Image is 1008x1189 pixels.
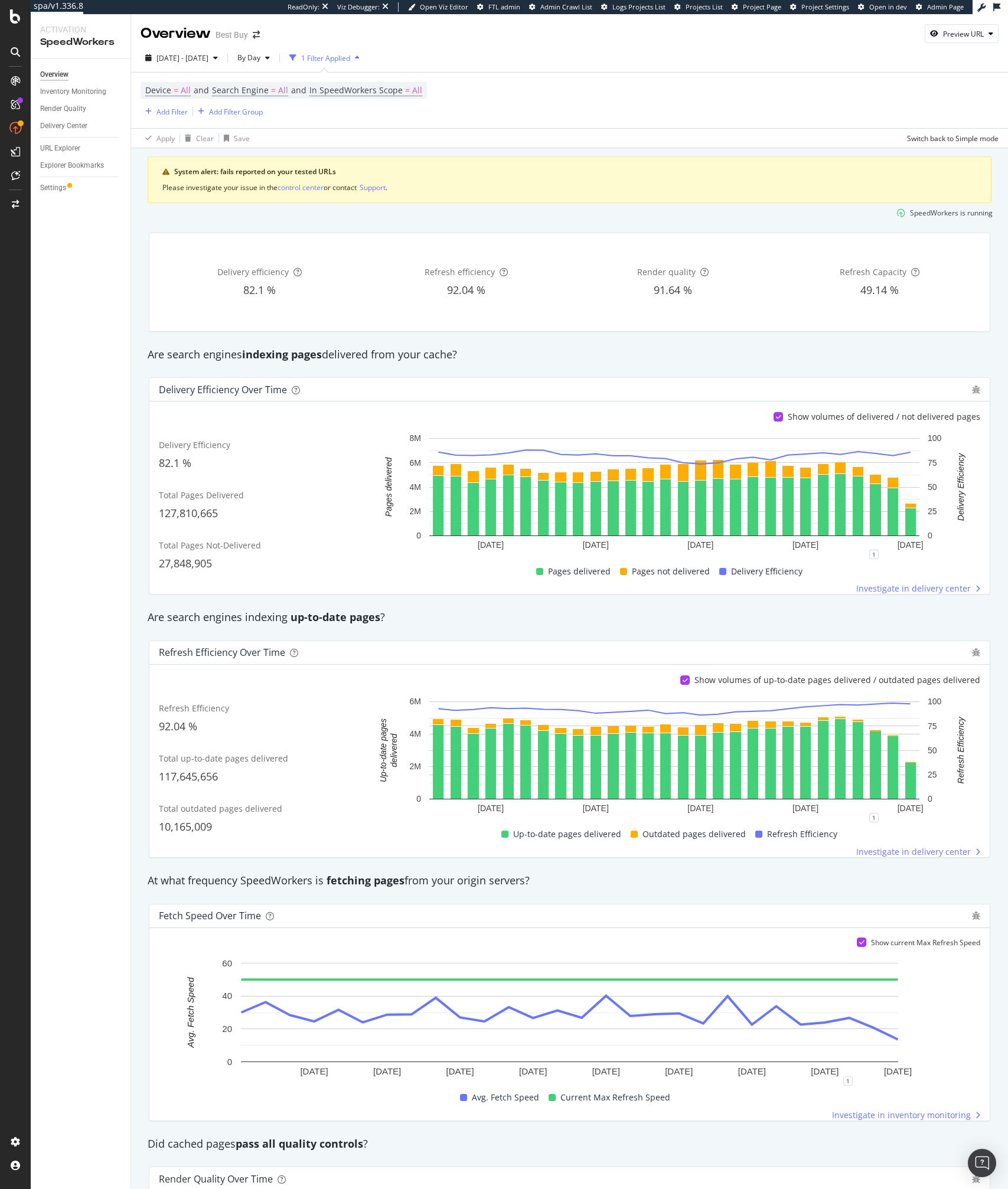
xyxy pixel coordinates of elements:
[897,541,923,550] text: [DATE]
[288,2,319,12] div: ReadOnly:
[560,1090,670,1105] span: Current Max Refresh Speed
[285,48,364,67] button: 1 Filter Applied
[472,1090,539,1105] span: Avg. Fetch Speed
[40,103,122,115] a: Render Quality
[212,84,269,96] span: Search Engine
[242,347,322,361] strong: indexing pages
[513,827,621,841] span: Up-to-date pages delivered
[477,2,520,12] a: FTL admin
[801,2,849,11] span: Project Settings
[40,159,122,172] a: Explorer Bookmarks
[956,717,965,784] text: Refresh Efficiency
[732,2,781,12] a: Project Page
[540,2,592,11] span: Admin Crawl List
[196,133,214,143] div: Clear
[142,873,997,889] div: At what frequency SpeedWorkers is from your origin servers?
[40,142,122,155] a: URL Explorer
[416,794,421,803] text: 0
[159,803,282,814] span: Total outdated pages delivered
[162,182,977,193] div: Please investigate your issue in the or contact .
[409,434,420,443] text: 8M
[687,541,713,550] text: [DATE]
[278,182,324,193] button: control center
[40,68,68,81] div: Overview
[928,770,937,779] text: 25
[216,29,248,41] div: Best Buy
[234,133,250,143] div: Save
[141,24,211,44] div: Overview
[869,2,907,11] span: Open in dev
[972,386,980,394] div: bug
[174,84,178,96] span: =
[928,531,932,541] text: 0
[674,2,723,12] a: Projects List
[409,458,420,468] text: 6M
[612,2,666,11] span: Logs Projects List
[928,507,937,516] text: 25
[227,1057,232,1067] text: 0
[40,120,122,132] a: Delivery Center
[301,53,350,63] div: 1 Filter Applied
[159,753,288,764] span: Total up-to-date pages delivered
[159,506,218,520] span: 127,810,665
[738,1066,766,1076] text: [DATE]
[902,129,999,148] button: Switch back to Simple mode
[425,266,495,277] span: Refresh efficiency
[40,142,80,155] div: URL Explorer
[159,439,230,450] span: Delivery Efficiency
[601,2,666,12] a: Logs Projects List
[180,129,214,148] button: Clear
[181,82,191,99] span: All
[368,695,980,818] div: A chart.
[637,266,696,277] span: Render quality
[928,697,942,706] text: 100
[156,107,188,117] div: Add Filter
[174,166,977,177] div: System alert: fails reported on your tested URLs
[159,456,191,470] span: 82.1 %
[233,53,260,63] span: By Day
[384,457,393,517] text: Pages delivered
[548,564,611,579] span: Pages delivered
[405,84,410,96] span: =
[40,182,66,194] div: Settings
[142,1136,997,1152] div: Did cached pages ?
[910,208,993,218] div: SpeedWorkers is running
[278,82,288,99] span: All
[871,938,980,948] div: Show current Max Refresh Speed
[665,1066,693,1076] text: [DATE]
[686,2,723,11] span: Projects List
[40,159,104,172] div: Explorer Bookmarks
[897,803,923,813] text: [DATE]
[792,541,818,550] text: [DATE]
[233,48,275,67] button: By Day
[408,2,468,12] a: Open Viz Editor
[40,182,122,194] a: Settings
[788,411,980,423] div: Show volumes of delivered / not delivered pages
[420,2,468,11] span: Open Viz Editor
[185,977,195,1048] text: Avg. Fetch Speed
[368,432,980,554] svg: A chart.
[409,729,420,739] text: 4M
[446,1066,474,1076] text: [DATE]
[972,648,980,656] div: bug
[416,531,421,541] text: 0
[928,458,937,468] text: 75
[743,2,781,11] span: Project Page
[159,719,197,733] span: 92.04 %
[928,721,937,731] text: 75
[142,610,997,625] div: Are search engines indexing ?
[327,873,404,887] strong: fetching pages
[141,129,175,148] button: Apply
[142,347,997,362] div: Are search engines delivered from your cache?
[478,541,504,550] text: [DATE]
[694,674,980,686] div: Show volumes of up-to-date pages delivered / outdated pages delivered
[236,1136,363,1151] strong: pass all quality controls
[40,35,121,49] div: SpeedWorkers
[159,957,980,1081] div: A chart.
[40,103,86,115] div: Render Quality
[217,266,289,277] span: Delivery efficiency
[219,129,250,148] button: Save
[409,762,420,771] text: 2M
[300,1066,328,1076] text: [DATE]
